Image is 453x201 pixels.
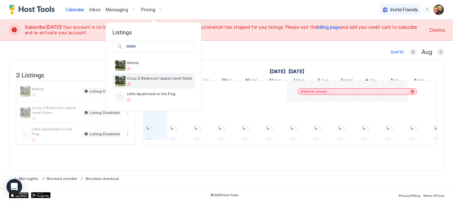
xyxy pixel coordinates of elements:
[6,179,22,195] div: Open Intercom Messenger
[127,76,192,81] span: Cozy 2 Bedroom Upper Level Suite
[115,76,125,86] div: listing image
[127,60,192,65] span: Airbnb
[115,60,125,71] div: listing image
[123,41,194,52] input: Input Field
[106,29,201,36] span: Listings
[127,91,192,96] span: Little Apartment in the Peg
